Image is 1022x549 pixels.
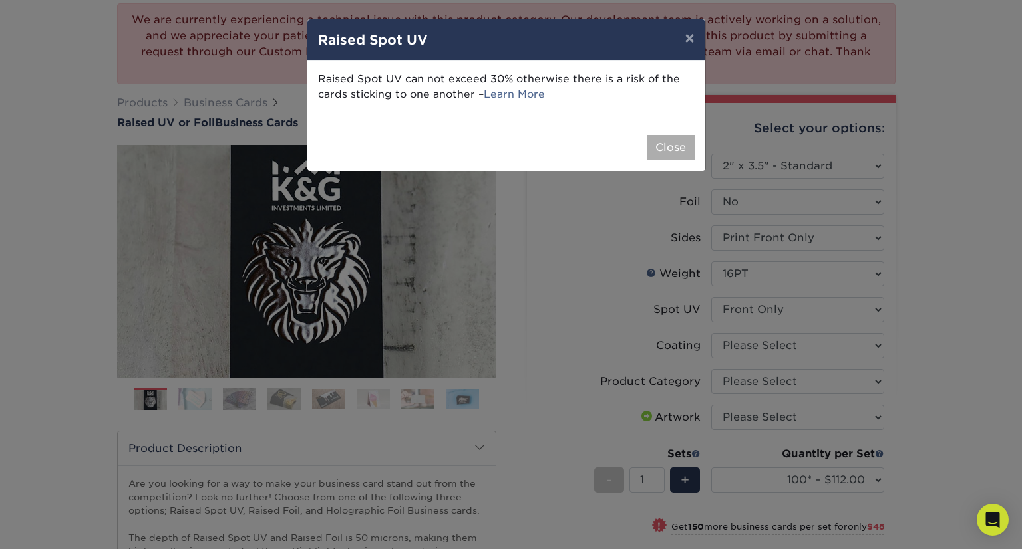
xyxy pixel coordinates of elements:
[674,19,705,56] button: ×
[318,30,695,50] h4: Raised Spot UV
[484,88,545,100] a: Learn More
[318,72,695,102] p: Raised Spot UV can not exceed 30% otherwise there is a risk of the cards sticking to one another –
[977,504,1009,536] div: Open Intercom Messenger
[647,135,695,160] button: Close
